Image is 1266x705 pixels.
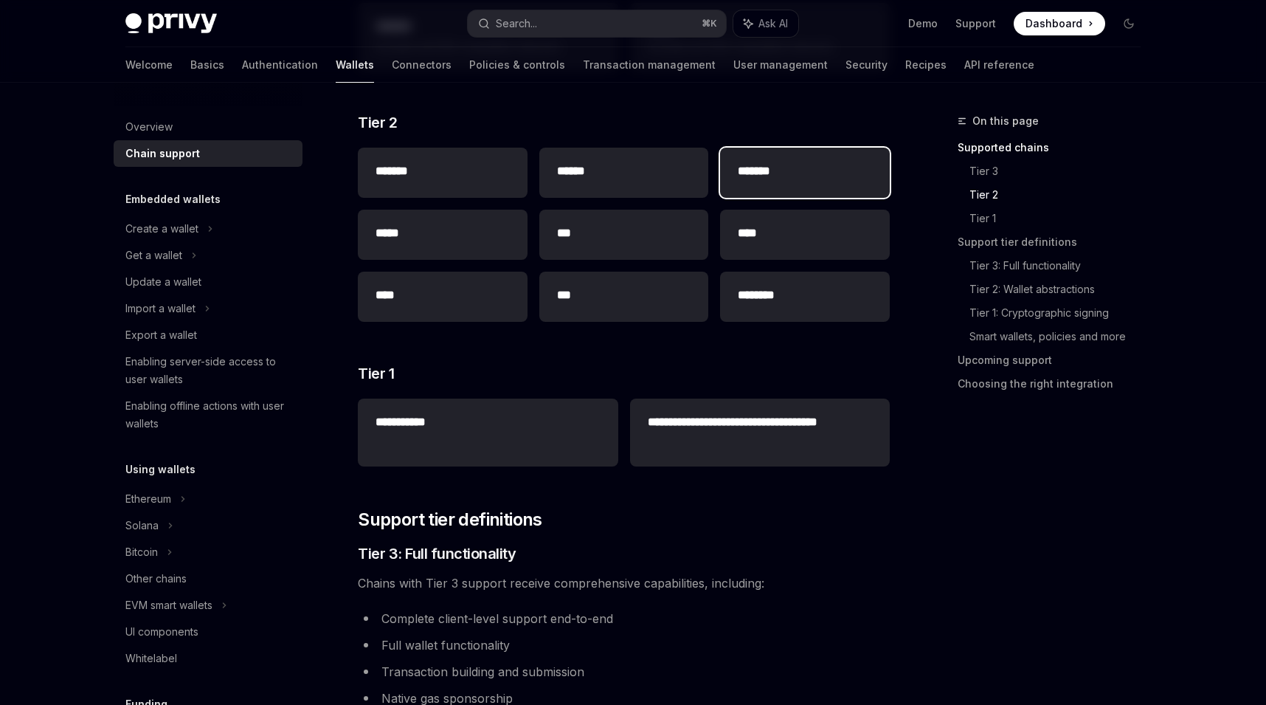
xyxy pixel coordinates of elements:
span: Support tier definitions [358,508,542,532]
div: Enabling offline actions with user wallets [125,397,294,433]
a: Authentication [242,47,318,83]
a: Supported chains [958,136,1152,159]
a: UI components [114,619,302,645]
a: User management [733,47,828,83]
a: Policies & controls [469,47,565,83]
a: Tier 2 [969,183,1152,207]
button: Ask AI [733,10,798,37]
a: Export a wallet [114,322,302,348]
div: Import a wallet [125,300,196,317]
a: Smart wallets, policies and more [969,325,1152,348]
div: EVM smart wallets [125,596,212,614]
h5: Embedded wallets [125,190,221,208]
div: Bitcoin [125,543,158,561]
div: Enabling server-side access to user wallets [125,353,294,388]
a: Chain support [114,140,302,167]
a: Tier 2: Wallet abstractions [969,278,1152,301]
a: Update a wallet [114,269,302,295]
div: Whitelabel [125,650,177,667]
div: Get a wallet [125,247,182,264]
a: Enabling server-side access to user wallets [114,348,302,393]
a: Support [955,16,996,31]
a: Basics [190,47,224,83]
div: Ethereum [125,490,171,508]
img: dark logo [125,13,217,34]
a: Other chains [114,565,302,592]
a: Support tier definitions [958,230,1152,254]
a: Upcoming support [958,348,1152,372]
a: Choosing the right integration [958,372,1152,396]
span: Tier 1 [358,363,394,384]
h5: Using wallets [125,461,196,478]
a: Wallets [336,47,374,83]
li: Complete client-level support end-to-end [358,608,890,629]
button: Search...⌘K [468,10,726,37]
a: Welcome [125,47,173,83]
li: Full wallet functionality [358,635,890,656]
li: Transaction building and submission [358,661,890,682]
a: Whitelabel [114,645,302,672]
a: API reference [964,47,1034,83]
a: Connectors [392,47,452,83]
a: Demo [908,16,938,31]
div: Update a wallet [125,273,201,291]
div: Chain support [125,145,200,162]
div: Export a wallet [125,326,197,344]
a: Recipes [905,47,947,83]
a: Tier 1 [969,207,1152,230]
div: Other chains [125,570,187,588]
a: Overview [114,114,302,140]
div: Solana [125,517,159,534]
a: Enabling offline actions with user wallets [114,393,302,437]
a: Security [845,47,888,83]
a: Transaction management [583,47,716,83]
a: Tier 1: Cryptographic signing [969,301,1152,325]
span: Chains with Tier 3 support receive comprehensive capabilities, including: [358,573,890,594]
span: ⌘ K [702,18,717,30]
a: Tier 3 [969,159,1152,183]
span: Tier 2 [358,112,397,133]
div: Create a wallet [125,220,198,238]
div: UI components [125,623,198,641]
div: Overview [125,118,173,136]
span: Dashboard [1025,16,1082,31]
button: Toggle dark mode [1117,12,1141,35]
div: Search... [496,15,537,32]
span: On this page [972,112,1039,130]
span: Ask AI [758,16,788,31]
span: Tier 3: Full functionality [358,543,516,564]
a: Tier 3: Full functionality [969,254,1152,278]
a: Dashboard [1014,12,1105,35]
